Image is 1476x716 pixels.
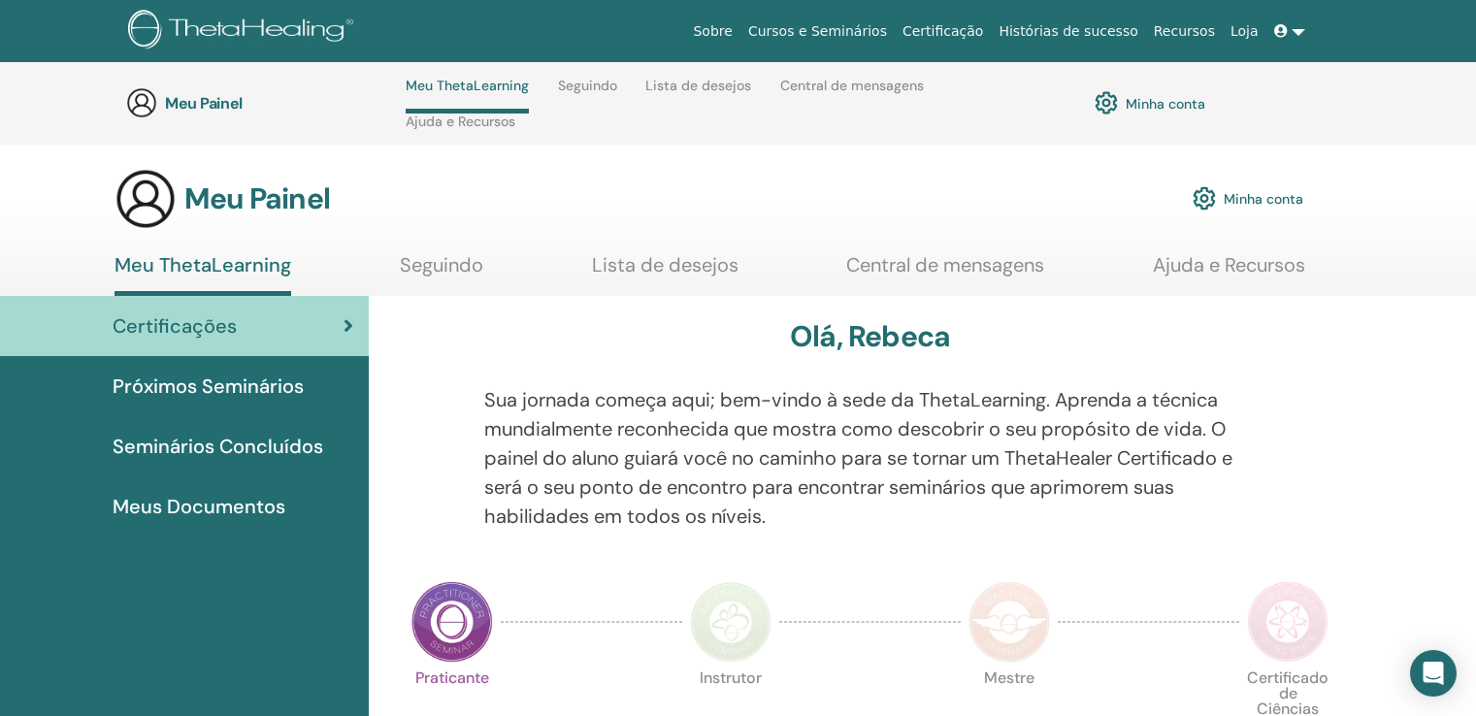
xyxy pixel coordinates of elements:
[991,14,1145,49] a: Histórias de sucesso
[846,252,1044,277] font: Central de mensagens
[780,78,924,109] a: Central de mensagens
[685,14,739,49] a: Sobre
[400,253,483,291] a: Seguindo
[1126,95,1205,113] font: Minha conta
[113,434,323,459] font: Seminários Concluídos
[1153,253,1305,291] a: Ajuda e Recursos
[780,77,924,94] font: Central de mensagens
[645,77,751,94] font: Lista de desejos
[113,313,237,339] font: Certificações
[406,113,515,130] font: Ajuda e Recursos
[406,114,515,145] a: Ajuda e Recursos
[690,581,771,663] img: Instrutor
[115,252,291,277] font: Meu ThetaLearning
[968,581,1050,663] img: Mestre
[411,581,493,663] img: Praticante
[748,23,887,39] font: Cursos e Seminários
[558,78,617,109] a: Seguindo
[846,253,1044,291] a: Central de mensagens
[1095,86,1118,119] img: cog.svg
[1153,252,1305,277] font: Ajuda e Recursos
[1247,581,1328,663] img: Certificado de Ciências
[1095,86,1205,119] a: Minha conta
[740,14,895,49] a: Cursos e Seminários
[1193,177,1303,219] a: Minha conta
[999,23,1137,39] font: Histórias de sucesso
[1224,190,1303,208] font: Minha conta
[592,253,738,291] a: Lista de desejos
[184,179,330,217] font: Meu Painel
[400,252,483,277] font: Seguindo
[700,667,762,688] font: Instrutor
[984,667,1034,688] font: Mestre
[484,387,1232,529] font: Sua jornada começa aqui; bem-vindo à sede da ThetaLearning. Aprenda a técnica mundialmente reconh...
[113,494,285,519] font: Meus Documentos
[113,374,304,399] font: Próximos Seminários
[693,23,732,39] font: Sobre
[1410,650,1457,697] div: Open Intercom Messenger
[790,317,950,355] font: Olá, Rebeca
[645,78,751,109] a: Lista de desejos
[1193,181,1216,214] img: cog.svg
[128,10,360,53] img: logo.png
[115,168,177,230] img: generic-user-icon.jpg
[558,77,617,94] font: Seguindo
[406,78,529,114] a: Meu ThetaLearning
[406,77,529,94] font: Meu ThetaLearning
[592,252,738,277] font: Lista de desejos
[115,253,291,296] a: Meu ThetaLearning
[1154,23,1215,39] font: Recursos
[895,14,991,49] a: Certificação
[1223,14,1266,49] a: Loja
[1146,14,1223,49] a: Recursos
[126,87,157,118] img: generic-user-icon.jpg
[1230,23,1259,39] font: Loja
[165,93,243,114] font: Meu Painel
[415,667,489,688] font: Praticante
[902,23,983,39] font: Certificação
